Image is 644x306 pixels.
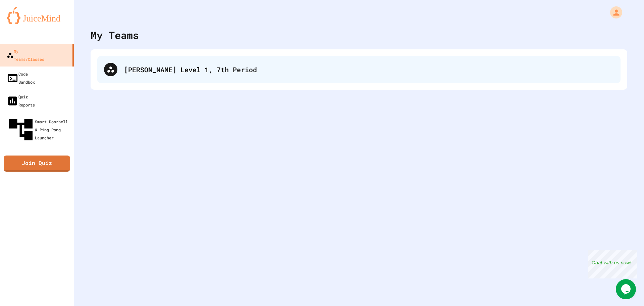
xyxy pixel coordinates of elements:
[616,279,637,299] iframe: chat widget
[97,56,621,83] div: [PERSON_NAME] Level 1, 7th Period
[588,250,637,278] iframe: chat widget
[7,116,71,144] div: Smart Doorbell & Ping Pong Launcher
[91,28,139,43] div: My Teams
[603,5,624,20] div: My Account
[7,70,35,86] div: Code Sandbox
[124,64,614,75] div: [PERSON_NAME] Level 1, 7th Period
[7,47,44,63] div: My Teams/Classes
[4,156,70,172] a: Join Quiz
[7,7,67,24] img: logo-orange.svg
[7,93,35,109] div: Quiz Reports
